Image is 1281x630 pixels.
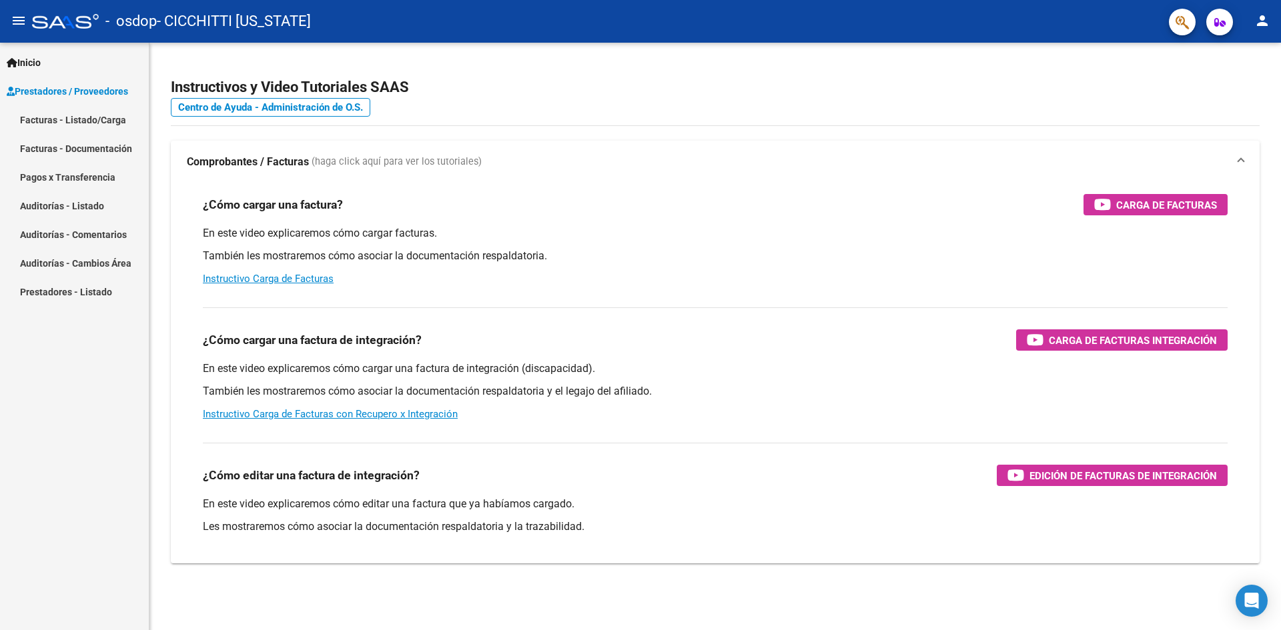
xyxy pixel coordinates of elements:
[203,273,334,285] a: Instructivo Carga de Facturas
[203,361,1228,376] p: En este video explicaremos cómo cargar una factura de integración (discapacidad).
[7,84,128,99] span: Prestadores / Proveedores
[203,519,1228,534] p: Les mostraremos cómo asociar la documentación respaldatoria y la trazabilidad.
[11,13,27,29] mat-icon: menu
[7,55,41,70] span: Inicio
[997,465,1228,486] button: Edición de Facturas de integración
[1016,329,1228,351] button: Carga de Facturas Integración
[312,155,482,169] span: (haga click aquí para ver los tutoriales)
[203,226,1228,241] p: En este video explicaremos cómo cargar facturas.
[1084,194,1228,215] button: Carga de Facturas
[1236,585,1268,617] div: Open Intercom Messenger
[171,141,1260,183] mat-expansion-panel-header: Comprobantes / Facturas (haga click aquí para ver los tutoriales)
[171,183,1260,563] div: Comprobantes / Facturas (haga click aquí para ver los tutoriales)
[203,384,1228,399] p: También les mostraremos cómo asociar la documentación respaldatoria y el legajo del afiliado.
[1049,332,1217,349] span: Carga de Facturas Integración
[203,331,422,349] h3: ¿Cómo cargar una factura de integración?
[203,497,1228,511] p: En este video explicaremos cómo editar una factura que ya habíamos cargado.
[1029,467,1217,484] span: Edición de Facturas de integración
[203,466,420,485] h3: ¿Cómo editar una factura de integración?
[1116,197,1217,213] span: Carga de Facturas
[171,75,1260,100] h2: Instructivos y Video Tutoriales SAAS
[105,7,157,36] span: - osdop
[203,249,1228,263] p: También les mostraremos cómo asociar la documentación respaldatoria.
[171,98,370,117] a: Centro de Ayuda - Administración de O.S.
[1254,13,1270,29] mat-icon: person
[157,7,311,36] span: - CICCHITTI [US_STATE]
[203,408,458,420] a: Instructivo Carga de Facturas con Recupero x Integración
[187,155,309,169] strong: Comprobantes / Facturas
[203,195,343,214] h3: ¿Cómo cargar una factura?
